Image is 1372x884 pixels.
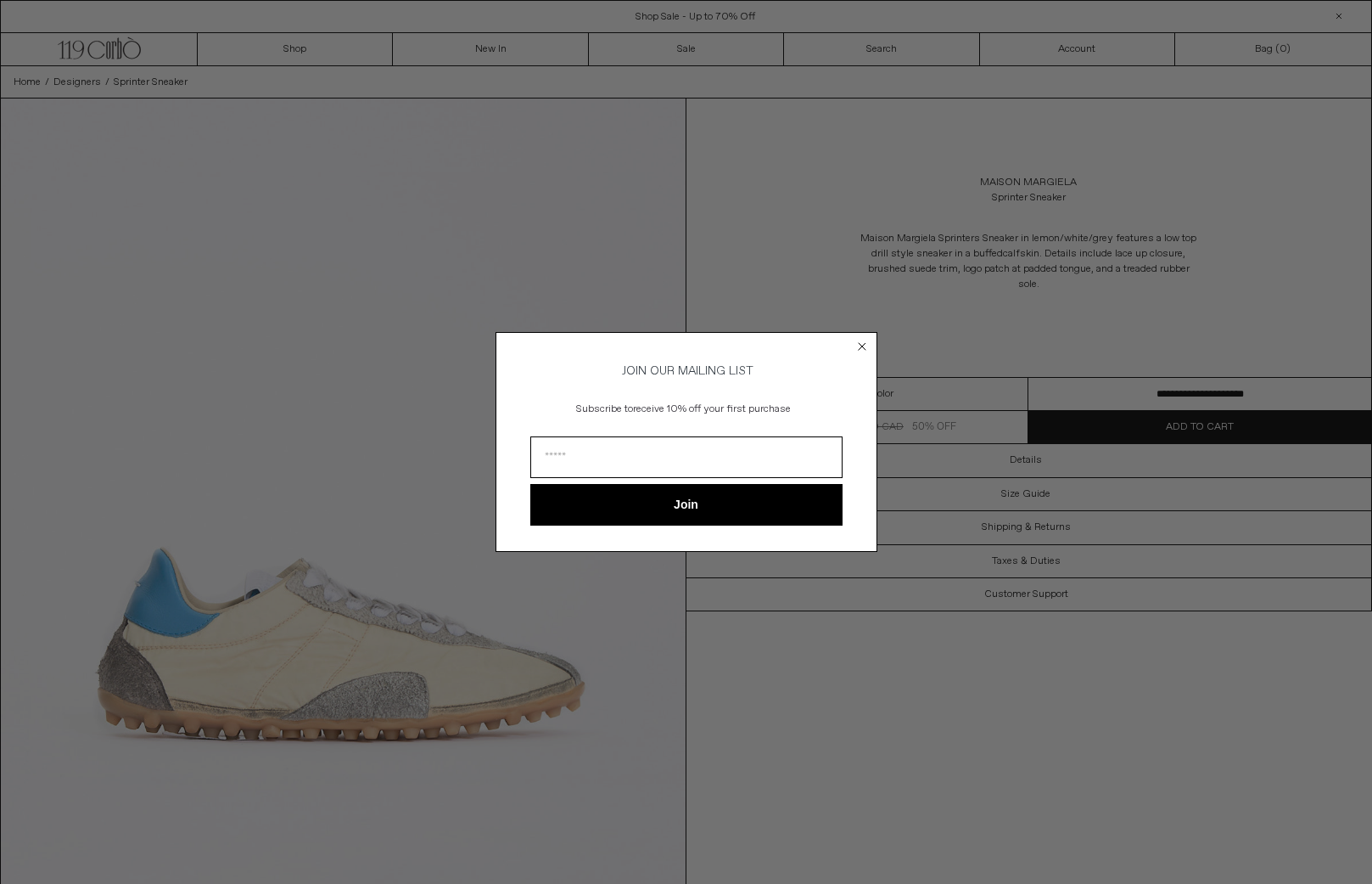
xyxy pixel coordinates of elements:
[530,484,843,526] button: Join
[854,338,871,355] button: Close dialog
[633,403,791,416] span: receive 10% off your first purchase
[530,436,843,478] input: Email
[619,363,753,379] span: JOIN OUR MAILING LIST
[576,403,633,416] span: Subscribe to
